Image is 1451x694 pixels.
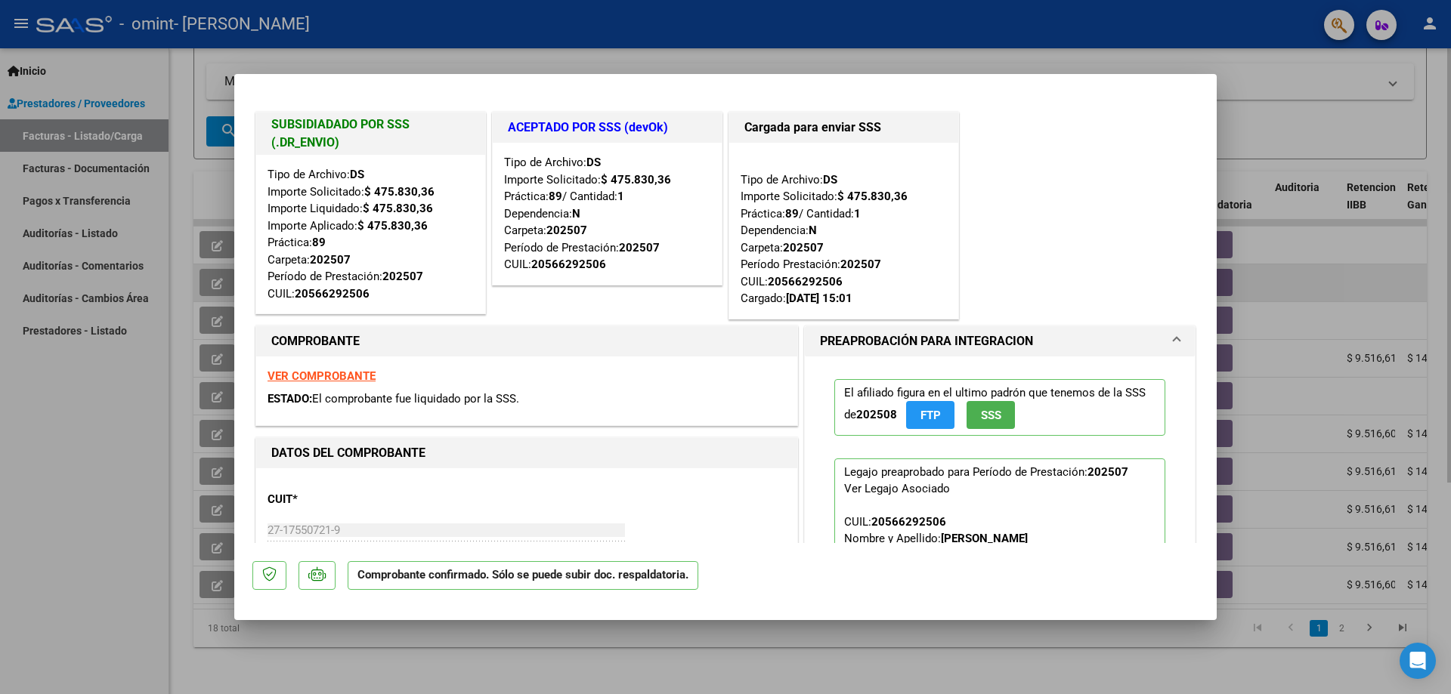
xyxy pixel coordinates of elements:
strong: 89 [312,236,326,249]
div: Open Intercom Messenger [1400,643,1436,679]
strong: 89 [785,207,799,221]
strong: COMPROBANTE [271,334,360,348]
strong: 202508 [856,408,897,421]
strong: 202507 [840,258,881,271]
span: SSS [981,409,1001,422]
strong: 1 [617,190,624,203]
strong: DS [823,173,837,187]
strong: 202507 [1087,465,1128,479]
div: Tipo de Archivo: Importe Solicitado: Práctica: / Cantidad: Dependencia: Carpeta: Período Prestaci... [741,154,947,307]
div: 20566292506 [768,273,843,291]
span: CUIL: Nombre y Apellido: Período Desde: Período Hasta: Admite Dependencia: [844,515,1116,628]
h1: ACEPTADO POR SSS (devOk) [508,119,707,137]
h1: Cargada para enviar SSS [744,119,943,137]
h1: PREAPROBACIÓN PARA INTEGRACION [820,332,1033,350]
p: CUIT [268,491,423,508]
strong: [DATE] 15:01 [786,291,852,305]
a: VER COMPROBANTE [268,369,376,383]
h1: SUBSIDIADADO POR SSS (.DR_ENVIO) [271,116,470,152]
strong: N [572,207,580,221]
strong: DS [586,156,601,169]
strong: 202507 [310,253,351,267]
p: Legajo preaprobado para Período de Prestación: [834,458,1165,637]
span: FTP [920,409,941,422]
div: 20566292506 [531,256,606,273]
div: Tipo de Archivo: Importe Solicitado: Importe Liquidado: Importe Aplicado: Práctica: Carpeta: Perí... [268,166,474,302]
strong: 202507 [546,224,587,237]
span: El comprobante fue liquidado por la SSS. [312,392,519,406]
button: FTP [906,401,954,429]
div: 20566292506 [871,514,946,530]
mat-expansion-panel-header: PREAPROBACIÓN PARA INTEGRACION [805,326,1195,356]
strong: 89 [549,190,562,203]
strong: $ 475.830,36 [363,202,433,215]
strong: 202507 [382,270,423,283]
div: PREAPROBACIÓN PARA INTEGRACION [805,356,1195,671]
p: El afiliado figura en el ultimo padrón que tenemos de la SSS de [834,379,1165,436]
strong: $ 475.830,36 [357,219,428,233]
button: SSS [967,401,1015,429]
strong: 1 [854,207,861,221]
span: ESTADO: [268,392,312,406]
strong: $ 475.830,36 [837,190,908,203]
strong: 202507 [783,241,824,254]
strong: DATOS DEL COMPROBANTE [271,446,425,460]
strong: 202507 [619,241,660,254]
strong: N [809,224,817,237]
strong: $ 475.830,36 [364,185,435,199]
p: Comprobante confirmado. Sólo se puede subir doc. respaldatoria. [348,561,698,591]
div: Tipo de Archivo: Importe Solicitado: Práctica: / Cantidad: Dependencia: Carpeta: Período de Prest... [504,154,710,273]
strong: [PERSON_NAME] [941,532,1028,545]
strong: DS [350,168,364,181]
strong: $ 475.830,36 [601,173,671,187]
div: Ver Legajo Asociado [844,480,950,497]
div: 20566292506 [295,285,370,303]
